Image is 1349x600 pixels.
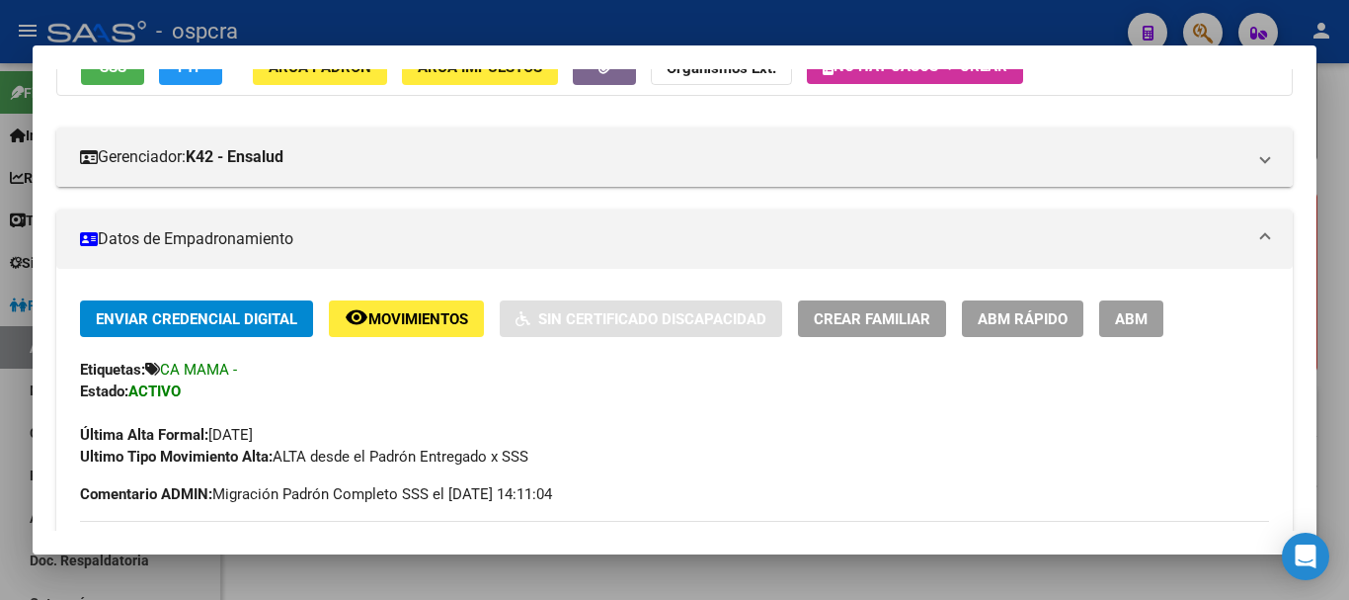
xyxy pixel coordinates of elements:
span: Enviar Credencial Digital [96,310,297,328]
strong: Ultimo Tipo Movimiento Alta: [80,448,273,466]
strong: K42 - Ensalud [186,145,283,169]
span: Migración Padrón Completo SSS el [DATE] 14:11:04 [80,483,552,505]
mat-panel-title: Datos de Empadronamiento [80,227,1245,251]
button: ABM Rápido [962,300,1083,337]
span: Sin Certificado Discapacidad [538,310,766,328]
strong: ACTIVO [128,383,181,400]
button: Crear Familiar [798,300,946,337]
mat-panel-title: Gerenciador: [80,145,1245,169]
button: ABM [1099,300,1163,337]
button: Movimientos [329,300,484,337]
span: ABM Rápido [978,310,1068,328]
mat-icon: remove_red_eye [345,305,368,329]
div: Open Intercom Messenger [1282,533,1329,580]
span: ABM [1115,310,1148,328]
strong: Comentario ADMIN: [80,485,212,503]
strong: Última Alta Formal: [80,426,208,444]
span: ALTA desde el Padrón Entregado x SSS [80,448,528,466]
button: Enviar Credencial Digital [80,300,313,337]
mat-expansion-panel-header: Gerenciador:K42 - Ensalud [56,128,1293,187]
span: CA MAMA - [160,361,237,379]
strong: Organismos Ext. [667,59,776,77]
strong: Etiquetas: [80,361,145,379]
button: Sin Certificado Discapacidad [500,300,782,337]
span: [DATE] [80,426,253,444]
span: Movimientos [368,310,468,328]
button: Organismos Ext. [651,48,792,85]
span: Crear Familiar [814,310,930,328]
strong: Estado: [80,383,128,400]
mat-expansion-panel-header: Datos de Empadronamiento [56,210,1293,269]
